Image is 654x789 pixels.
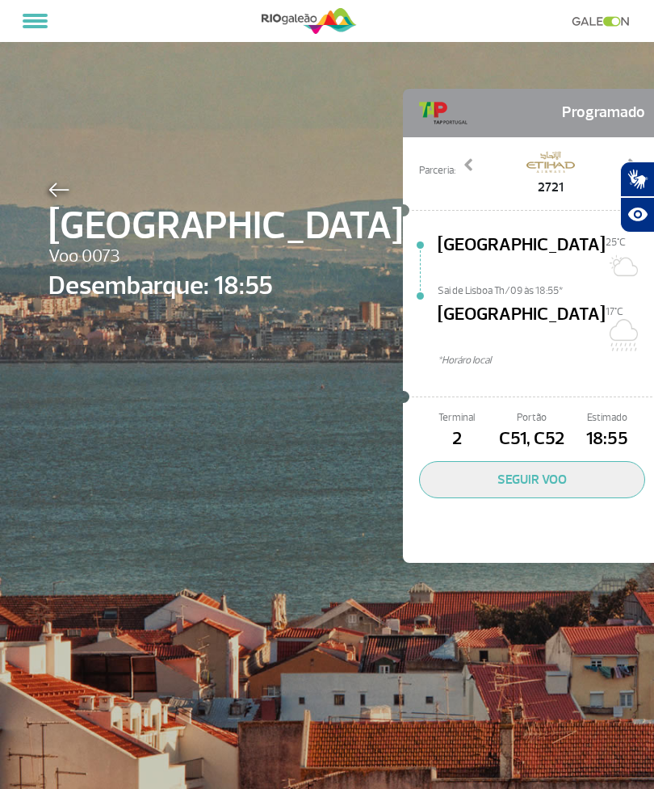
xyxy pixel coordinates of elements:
[620,162,654,197] button: Abrir tradutor de língua de sinais.
[606,250,638,282] img: Sol com algumas nuvens
[438,232,606,283] span: [GEOGRAPHIC_DATA]
[620,197,654,233] button: Abrir recursos assistivos.
[606,236,626,249] span: 25°C
[419,426,494,453] span: 2
[570,426,645,453] span: 18:55
[620,162,654,233] div: Plugin de acessibilidade da Hand Talk.
[494,410,569,426] span: Portão
[570,410,645,426] span: Estimado
[48,197,403,255] span: [GEOGRAPHIC_DATA]
[419,163,455,178] span: Parceria:
[48,243,403,271] span: Voo 0073
[606,305,623,318] span: 17°C
[419,410,494,426] span: Terminal
[526,178,575,197] span: 2721
[438,301,606,353] span: [GEOGRAPHIC_DATA]
[606,319,638,351] img: Chuvoso
[48,266,403,305] span: Desembarque: 18:55
[562,97,645,129] span: Programado
[494,426,569,453] span: C51, C52
[419,461,645,498] button: SEGUIR VOO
